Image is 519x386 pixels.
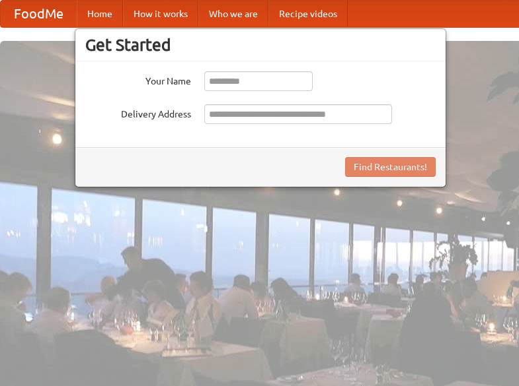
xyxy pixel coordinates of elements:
[85,35,436,55] h3: Get Started
[345,157,436,177] button: Find Restaurants!
[1,1,77,27] a: FoodMe
[77,1,123,27] a: Home
[123,1,198,27] a: How it works
[198,1,268,27] a: Who we are
[268,1,348,27] a: Recipe videos
[85,71,191,88] label: Your Name
[85,104,191,121] label: Delivery Address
